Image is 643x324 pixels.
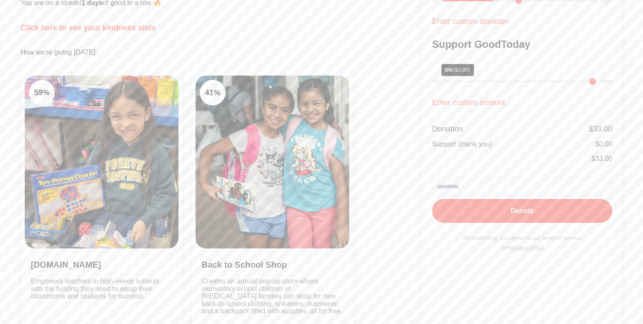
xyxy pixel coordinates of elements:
[29,80,55,105] div: 59 %
[432,17,509,26] a: Enter custom donation
[593,125,612,133] span: 33.00
[20,47,422,58] p: How we're giving [DATE]:
[20,23,156,32] a: Click here to see your kindness stats
[453,67,470,73] span: ($0.00)
[432,139,492,149] div: Support (thank you)
[432,38,612,51] h3: Support GoodToday
[595,155,612,162] span: 33.00
[432,98,505,107] a: Enter custom amount
[432,234,612,252] p: By continuing, you agree to our terms of service and
[591,154,612,164] div: $
[510,244,544,251] a: privacy policy
[595,139,612,149] div: $
[432,78,440,86] div: 0%
[202,259,343,271] h3: Back to School Shop
[196,76,349,248] img: Clean Cooking Alliance
[601,78,612,86] div: 30%
[441,64,474,76] div: 0%
[432,199,612,223] button: Donate
[31,259,172,271] h3: [DOMAIN_NAME]
[599,140,612,148] span: 0.00
[200,80,225,105] div: 41 %
[25,76,178,248] img: Clean Air Task Force
[202,277,343,315] p: Creates an annual pop-up store where elementary school children of [MEDICAL_DATA] families can sh...
[589,123,612,135] div: $
[432,123,463,135] div: Donation
[31,277,172,315] p: Empowers teachers in high-needs schools with the funding they need to equip their classrooms and ...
